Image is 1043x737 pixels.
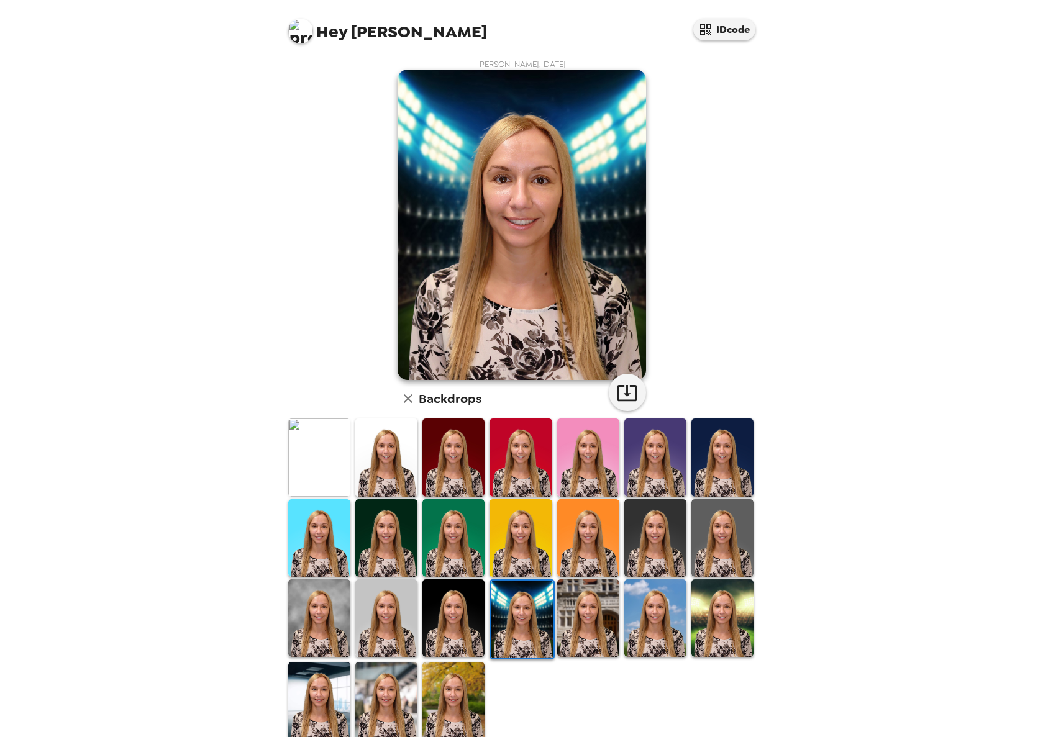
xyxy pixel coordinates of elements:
h6: Backdrops [419,389,481,409]
img: profile pic [288,19,313,43]
button: IDcode [693,19,755,40]
span: [PERSON_NAME] [288,12,487,40]
span: [PERSON_NAME] , [DATE] [477,59,566,70]
img: Original [288,418,350,496]
img: user [398,70,646,380]
span: Hey [316,20,347,43]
